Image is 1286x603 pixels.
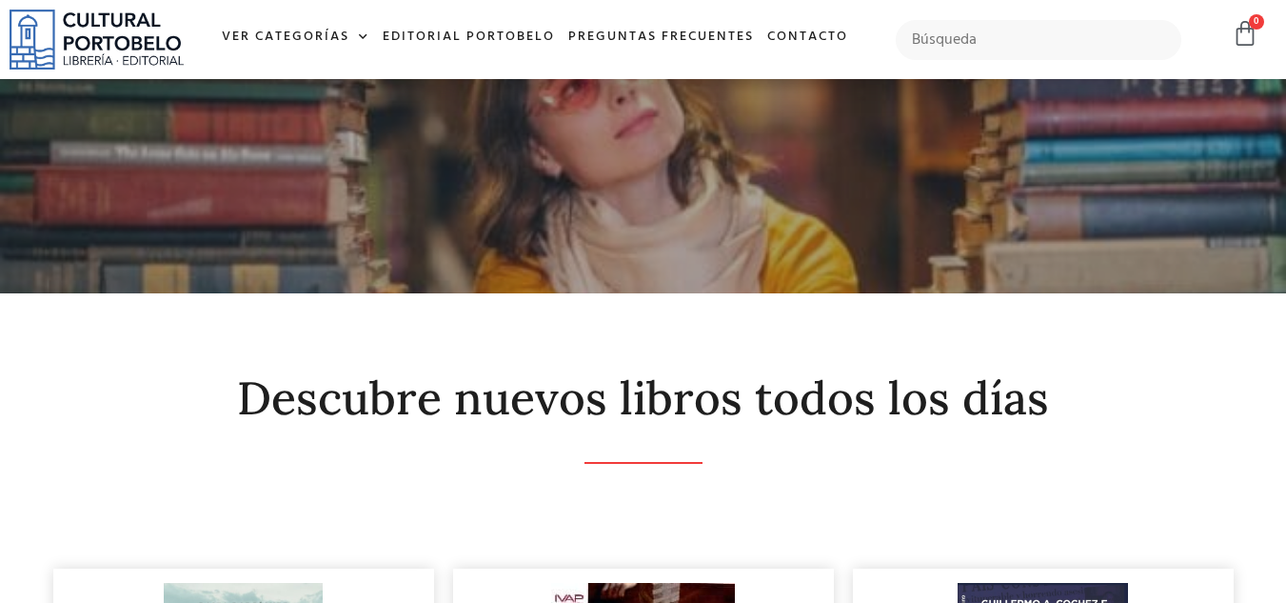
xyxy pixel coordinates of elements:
a: Preguntas frecuentes [562,17,761,58]
span: 0 [1249,14,1264,30]
a: Contacto [761,17,855,58]
h2: Descubre nuevos libros todos los días [53,373,1234,424]
a: 0 [1232,20,1258,48]
a: Editorial Portobelo [376,17,562,58]
a: Ver Categorías [215,17,376,58]
input: Búsqueda [896,20,1182,60]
